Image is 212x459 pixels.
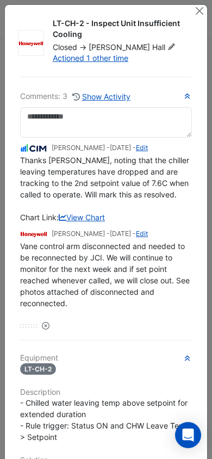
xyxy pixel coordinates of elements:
[42,321,49,330] fa-icon: Reset
[136,230,148,238] a: Edit
[79,42,86,52] span: ->
[20,353,192,363] h6: Equipment
[152,42,178,53] span: Hall
[20,156,191,222] span: Thanks [PERSON_NAME], noting that the chiller leaving temperatures have dropped and are tracking ...
[20,398,192,442] span: - Chilled water leaving temp above setpoint for extended duration - Rule trigger: Status ON and C...
[136,144,148,152] a: Edit
[110,144,131,152] span: 2022-03-31 11:57:59
[20,388,192,397] h6: Description
[89,42,150,52] span: [PERSON_NAME]
[52,143,148,153] small: [PERSON_NAME] - -
[175,422,201,448] div: Open Intercom Messenger
[20,363,56,375] span: LT-CH-2
[20,228,47,240] img: Honeywell
[20,142,47,154] img: CIM
[52,229,148,239] small: [PERSON_NAME] - -
[18,38,43,49] img: Honeywell
[20,241,192,308] span: Vane control arm disconnected and needed to be reconnected by JCI. We will continue to monitor fo...
[59,213,105,222] a: View Chart
[53,42,77,52] span: Closed
[20,90,131,103] div: Comments: 3
[53,18,194,42] div: LT-CH-2 - Inspect Unit Insufficient Cooling
[72,90,131,103] button: Show Activity
[53,53,128,63] a: Actioned 1 other time
[194,5,205,16] button: Close
[110,230,131,238] span: 2022-03-24 08:01:03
